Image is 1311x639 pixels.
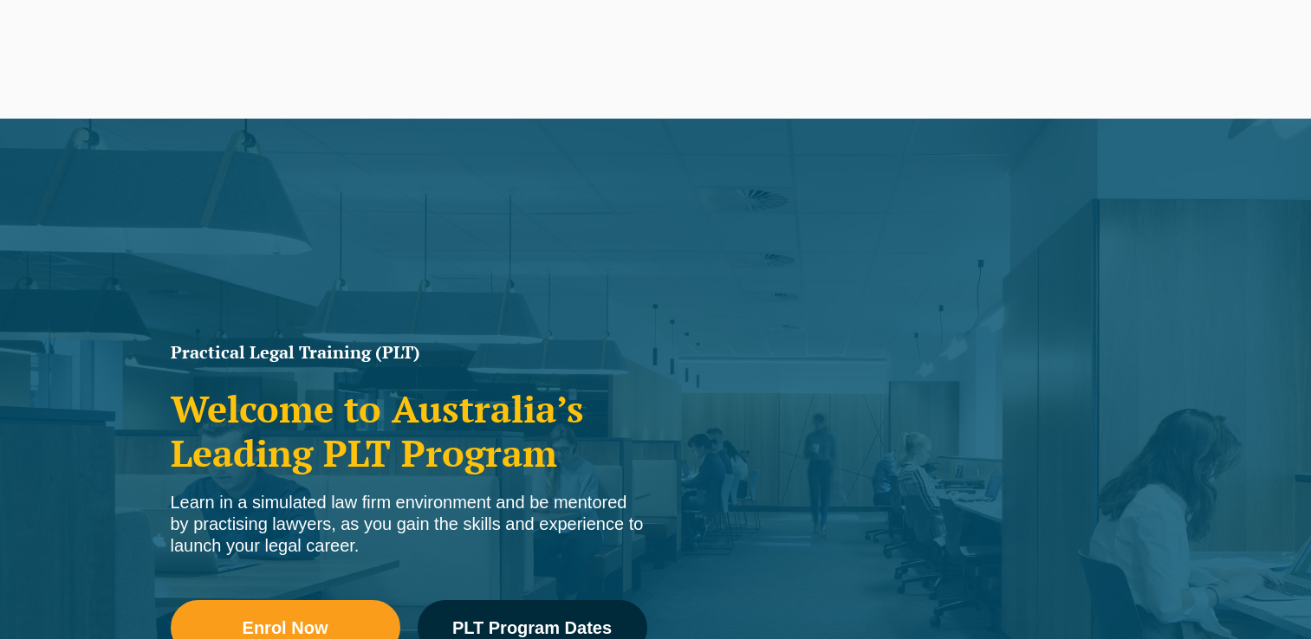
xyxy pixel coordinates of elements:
div: Learn in a simulated law firm environment and be mentored by practising lawyers, as you gain the ... [171,492,647,557]
span: PLT Program Dates [452,619,612,636]
h1: Practical Legal Training (PLT) [171,344,647,361]
span: Enrol Now [243,619,328,636]
h2: Welcome to Australia’s Leading PLT Program [171,387,647,474]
